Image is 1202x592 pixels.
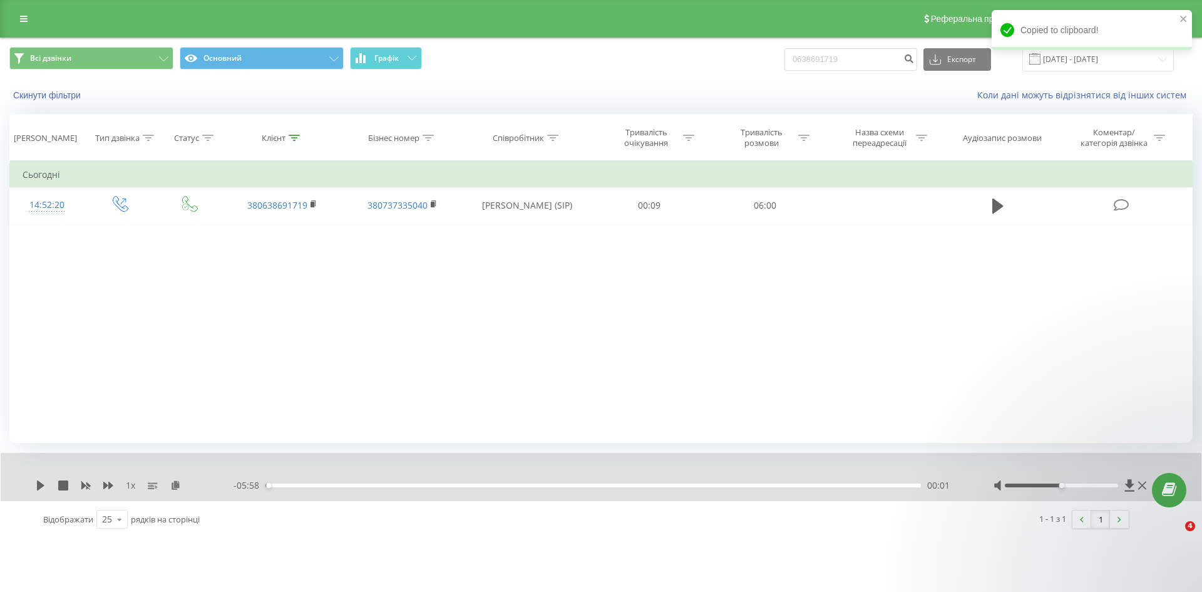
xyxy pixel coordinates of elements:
[1179,14,1188,26] button: close
[367,199,428,211] a: 380737335040
[931,14,1023,24] span: Реферальна програма
[1185,521,1195,531] span: 4
[126,479,135,492] span: 1 x
[374,54,399,63] span: Графік
[992,10,1192,50] div: Copied to clipboard!
[613,127,680,148] div: Тривалість очікування
[266,483,271,488] div: Accessibility label
[247,199,307,211] a: 380638691719
[592,187,707,224] td: 00:09
[10,162,1193,187] td: Сьогодні
[1159,521,1189,551] iframe: Intercom live chat
[1091,511,1110,528] a: 1
[368,133,419,143] div: Бізнес номер
[174,133,199,143] div: Статус
[846,127,913,148] div: Назва схеми переадресації
[102,513,112,526] div: 25
[95,133,140,143] div: Тип дзвінка
[262,133,285,143] div: Клієнт
[180,47,344,70] button: Основний
[9,47,173,70] button: Всі дзвінки
[728,127,795,148] div: Тривалість розмови
[927,479,950,492] span: 00:01
[43,514,93,525] span: Відображати
[350,47,422,70] button: Графік
[707,187,822,224] td: 06:00
[1059,483,1064,488] div: Accessibility label
[131,514,200,525] span: рядків на сторінці
[9,90,87,101] button: Скинути фільтри
[923,48,991,71] button: Експорт
[14,133,77,143] div: [PERSON_NAME]
[1039,512,1066,525] div: 1 - 1 з 1
[963,133,1042,143] div: Аудіозапис розмови
[234,479,265,492] span: - 05:58
[23,193,71,217] div: 14:52:20
[1077,127,1151,148] div: Коментар/категорія дзвінка
[784,48,917,71] input: Пошук за номером
[30,53,71,63] span: Всі дзвінки
[977,89,1193,101] a: Коли дані можуть відрізнятися вiд інших систем
[462,187,592,224] td: [PERSON_NAME] (SIP)
[493,133,544,143] div: Співробітник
